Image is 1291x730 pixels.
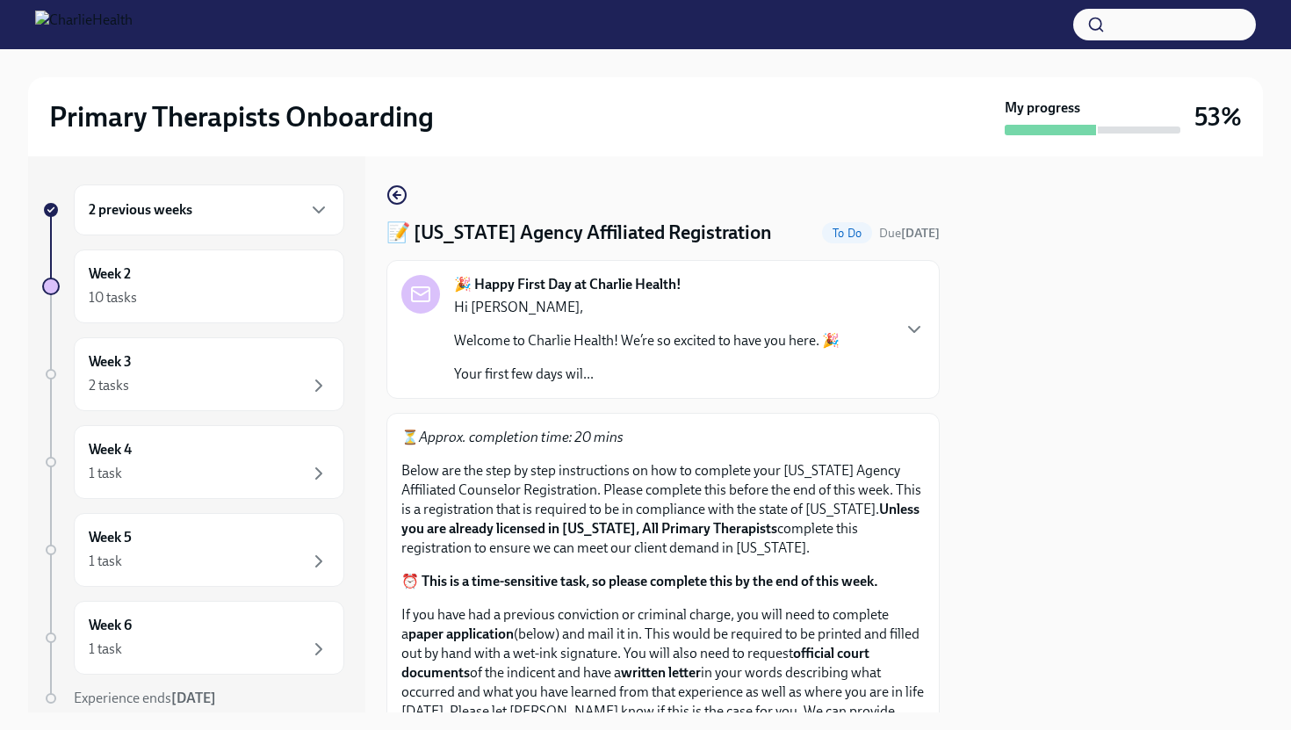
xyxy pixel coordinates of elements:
[408,625,514,642] strong: paper application
[454,331,840,351] p: Welcome to Charlie Health! We’re so excited to have you here. 🎉
[89,640,122,659] div: 1 task
[454,275,682,294] strong: 🎉 Happy First Day at Charlie Health!
[89,376,129,395] div: 2 tasks
[49,99,434,134] h2: Primary Therapists Onboarding
[454,365,840,384] p: Your first few days wil...
[401,428,925,447] p: ⏳
[822,227,872,240] span: To Do
[901,226,940,241] strong: [DATE]
[879,226,940,241] span: Due
[42,513,344,587] a: Week 51 task
[42,249,344,323] a: Week 210 tasks
[89,528,132,547] h6: Week 5
[879,225,940,242] span: August 18th, 2025 07:00
[386,220,772,246] h4: 📝 [US_STATE] Agency Affiliated Registration
[1005,98,1080,118] strong: My progress
[42,601,344,675] a: Week 61 task
[74,184,344,235] div: 2 previous weeks
[454,298,840,317] p: Hi [PERSON_NAME],
[171,690,216,706] strong: [DATE]
[89,464,122,483] div: 1 task
[42,337,344,411] a: Week 32 tasks
[89,440,132,459] h6: Week 4
[621,664,701,681] strong: written letter
[89,352,132,372] h6: Week 3
[89,288,137,307] div: 10 tasks
[401,573,878,589] strong: ⏰ This is a time-sensitive task, so please complete this by the end of this week.
[89,616,132,635] h6: Week 6
[1194,101,1242,133] h3: 53%
[89,552,122,571] div: 1 task
[74,690,216,706] span: Experience ends
[42,425,344,499] a: Week 41 task
[401,461,925,558] p: Below are the step by step instructions on how to complete your [US_STATE] Agency Affiliated Coun...
[89,200,192,220] h6: 2 previous weeks
[89,264,131,284] h6: Week 2
[419,429,624,445] em: Approx. completion time: 20 mins
[35,11,133,39] img: CharlieHealth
